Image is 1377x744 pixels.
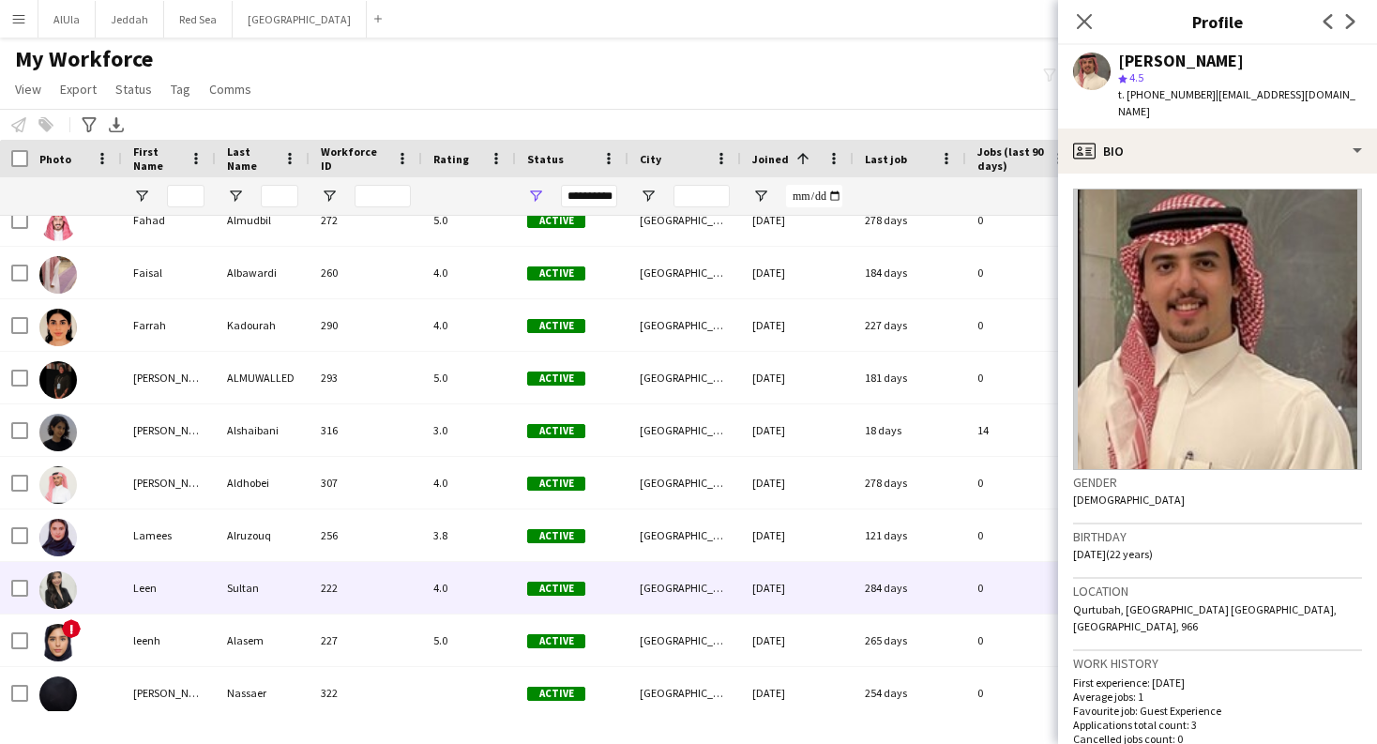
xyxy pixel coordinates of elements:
[966,667,1079,719] div: 0
[310,352,422,403] div: 293
[122,194,216,246] div: Fahad
[310,247,422,298] div: 260
[433,152,469,166] span: Rating
[209,81,251,98] span: Comms
[15,45,153,73] span: My Workforce
[527,214,585,228] span: Active
[422,194,516,246] div: 5.0
[1118,87,1355,118] span: | [EMAIL_ADDRESS][DOMAIN_NAME]
[628,352,741,403] div: [GEOGRAPHIC_DATA]
[527,188,544,205] button: Open Filter Menu
[966,247,1079,298] div: 0
[854,404,966,456] div: 18 days
[752,188,769,205] button: Open Filter Menu
[261,185,298,207] input: Last Name Filter Input
[105,114,128,136] app-action-btn: Export XLSX
[39,624,77,661] img: leenh Alasem
[78,114,100,136] app-action-btn: Advanced filters
[1073,189,1362,470] img: Crew avatar or photo
[227,144,276,173] span: Last Name
[1073,493,1185,507] span: [DEMOGRAPHIC_DATA]
[39,466,77,504] img: Ibrahim Aldhobei
[1058,129,1377,174] div: Bio
[527,152,564,166] span: Status
[752,152,789,166] span: Joined
[977,144,1045,173] span: Jobs (last 90 days)
[216,352,310,403] div: ALMUWALLED
[673,185,730,207] input: City Filter Input
[854,194,966,246] div: 278 days
[786,185,842,207] input: Joined Filter Input
[741,562,854,614] div: [DATE]
[310,615,422,666] div: 227
[1073,547,1153,561] span: [DATE] (22 years)
[216,667,310,719] div: Nassaer
[122,562,216,614] div: Leen
[854,299,966,351] div: 227 days
[966,299,1079,351] div: 0
[39,676,77,714] img: Lena Nassaer
[628,404,741,456] div: [GEOGRAPHIC_DATA]
[628,667,741,719] div: [GEOGRAPHIC_DATA]
[865,152,907,166] span: Last job
[216,194,310,246] div: Almudbil
[527,266,585,281] span: Active
[122,615,216,666] div: leenh
[422,509,516,561] div: 3.8
[422,247,516,298] div: 4.0
[122,457,216,509] div: [PERSON_NAME]
[1073,583,1362,600] h3: Location
[854,615,966,666] div: 265 days
[39,414,77,451] img: Fay Alshaibani
[355,185,411,207] input: Workforce ID Filter Input
[62,619,81,638] span: !
[216,615,310,666] div: Alasem
[15,81,41,98] span: View
[527,529,585,543] span: Active
[1073,474,1362,491] h3: Gender
[527,319,585,333] span: Active
[1073,602,1337,633] span: Qurtubah, [GEOGRAPHIC_DATA] [GEOGRAPHIC_DATA], [GEOGRAPHIC_DATA], 966
[741,299,854,351] div: [DATE]
[39,256,77,294] img: Faisal Albawardi
[39,204,77,241] img: Fahad Almudbil
[628,509,741,561] div: [GEOGRAPHIC_DATA]
[310,562,422,614] div: 222
[216,404,310,456] div: Alshaibani
[966,509,1079,561] div: 0
[640,152,661,166] span: City
[216,509,310,561] div: Alruzouq
[163,77,198,101] a: Tag
[966,194,1079,246] div: 0
[122,404,216,456] div: [PERSON_NAME]
[310,457,422,509] div: 307
[854,667,966,719] div: 254 days
[966,615,1079,666] div: 0
[216,299,310,351] div: Kadourah
[122,299,216,351] div: Farrah
[1058,9,1377,34] h3: Profile
[108,77,159,101] a: Status
[1073,718,1362,732] p: Applications total count: 3
[628,194,741,246] div: [GEOGRAPHIC_DATA]
[527,634,585,648] span: Active
[966,352,1079,403] div: 0
[60,81,97,98] span: Export
[39,571,77,609] img: Leen Sultan
[422,615,516,666] div: 5.0
[122,247,216,298] div: Faisal
[39,152,71,166] span: Photo
[39,519,77,556] img: Lamees Alruzouq
[628,562,741,614] div: [GEOGRAPHIC_DATA]
[310,667,422,719] div: 322
[741,667,854,719] div: [DATE]
[233,1,367,38] button: [GEOGRAPHIC_DATA]
[422,404,516,456] div: 3.0
[628,247,741,298] div: [GEOGRAPHIC_DATA]
[133,188,150,205] button: Open Filter Menu
[741,194,854,246] div: [DATE]
[422,457,516,509] div: 4.0
[527,477,585,491] span: Active
[741,247,854,298] div: [DATE]
[527,687,585,701] span: Active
